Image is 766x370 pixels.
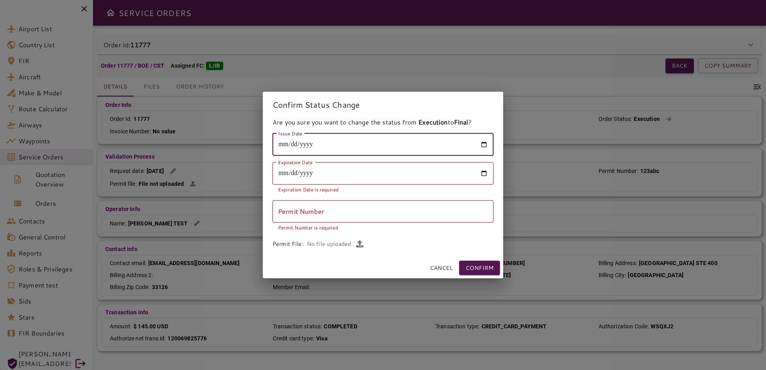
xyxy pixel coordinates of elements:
p: Permit File: [272,240,304,248]
button: Cancel [427,261,456,275]
button: Confirm [459,261,500,275]
p: Expiration Date is required [278,186,488,194]
p: Permit Number is required [278,224,488,232]
h2: Confirm Status Change [263,92,503,117]
strong: Final [454,117,468,127]
label: Issue Date [278,130,302,137]
p: No file uploaded [307,240,351,248]
label: Expiration Date [278,159,312,165]
p: Are you sure you want to change the status from to ? [272,117,494,127]
strong: Execution [418,117,448,127]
